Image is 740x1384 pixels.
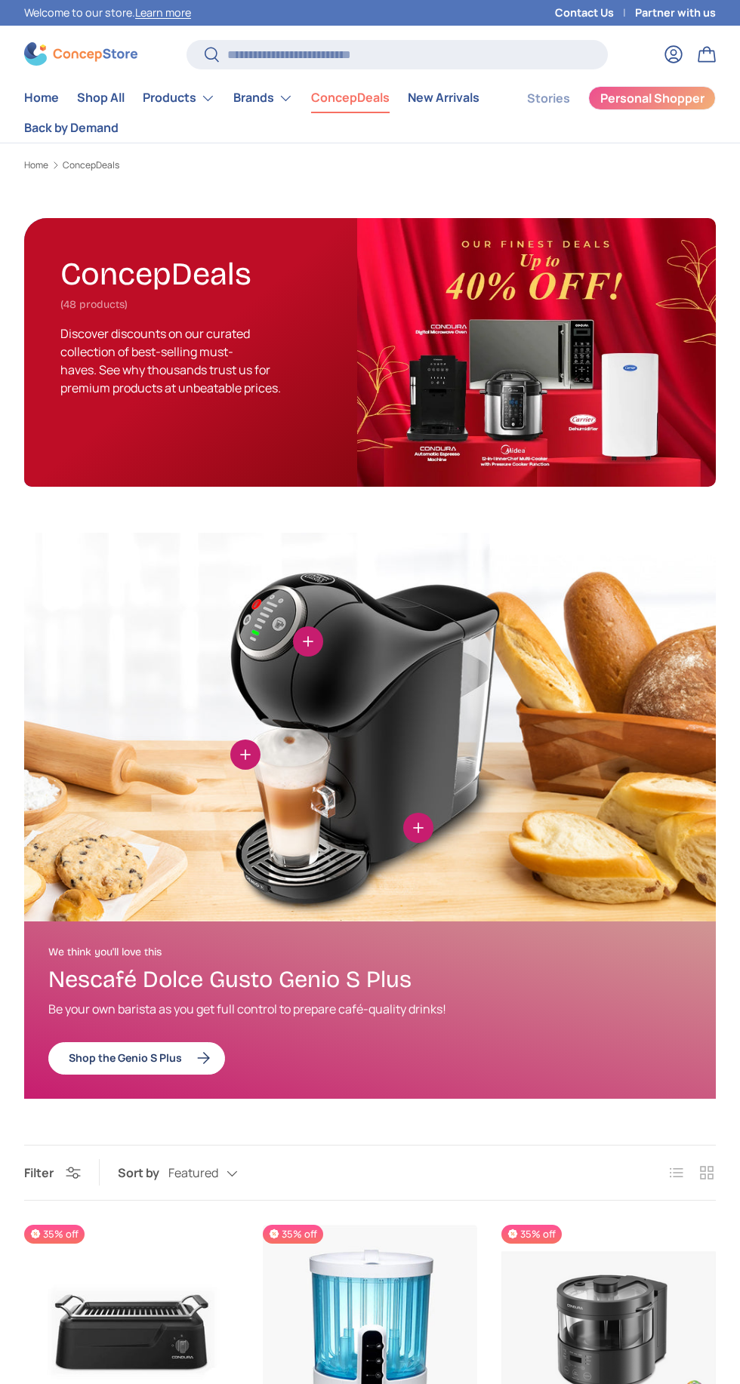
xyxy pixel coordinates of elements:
[501,1225,562,1244] span: 35% off
[134,83,224,113] summary: Products
[24,158,716,172] nav: Breadcrumbs
[635,5,716,21] a: Partner with us
[24,5,191,21] p: Welcome to our store.
[24,83,491,143] nav: Primary
[408,83,479,112] a: New Arrivals
[48,964,580,995] h3: Nescafé Dolce Gusto Genio S Plus
[357,218,716,487] img: ConcepDeals
[24,1225,85,1244] span: 35% off
[24,113,119,143] a: Back by Demand
[77,83,125,112] a: Shop All
[60,249,251,293] h1: ConcepDeals
[135,5,191,20] a: Learn more
[588,86,716,110] a: Personal Shopper
[24,161,48,170] a: Home
[168,1160,268,1186] button: Featured
[24,1164,54,1181] span: Filter
[527,84,570,113] a: Stories
[263,1225,323,1244] span: 35% off
[60,325,281,396] span: Discover discounts on our curated collection of best-selling must-haves. See why thousands trust ...
[48,1000,580,1018] p: Be your own barista as you get full control to prepare café-quality drinks!
[600,92,705,104] span: Personal Shopper
[60,298,128,311] span: (48 products)
[143,83,215,113] a: Products
[311,83,390,112] a: ConcepDeals
[491,83,716,143] nav: Secondary
[233,83,293,113] a: Brands
[63,161,119,170] a: ConcepDeals
[48,946,580,959] h2: We think you'll love this
[48,1042,225,1075] a: Shop the Genio S Plus
[24,1164,81,1181] button: Filter
[24,42,137,66] img: ConcepStore
[555,5,635,21] a: Contact Us
[24,83,59,112] a: Home
[168,1166,218,1180] span: Featured
[224,83,302,113] summary: Brands
[118,1164,168,1182] label: Sort by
